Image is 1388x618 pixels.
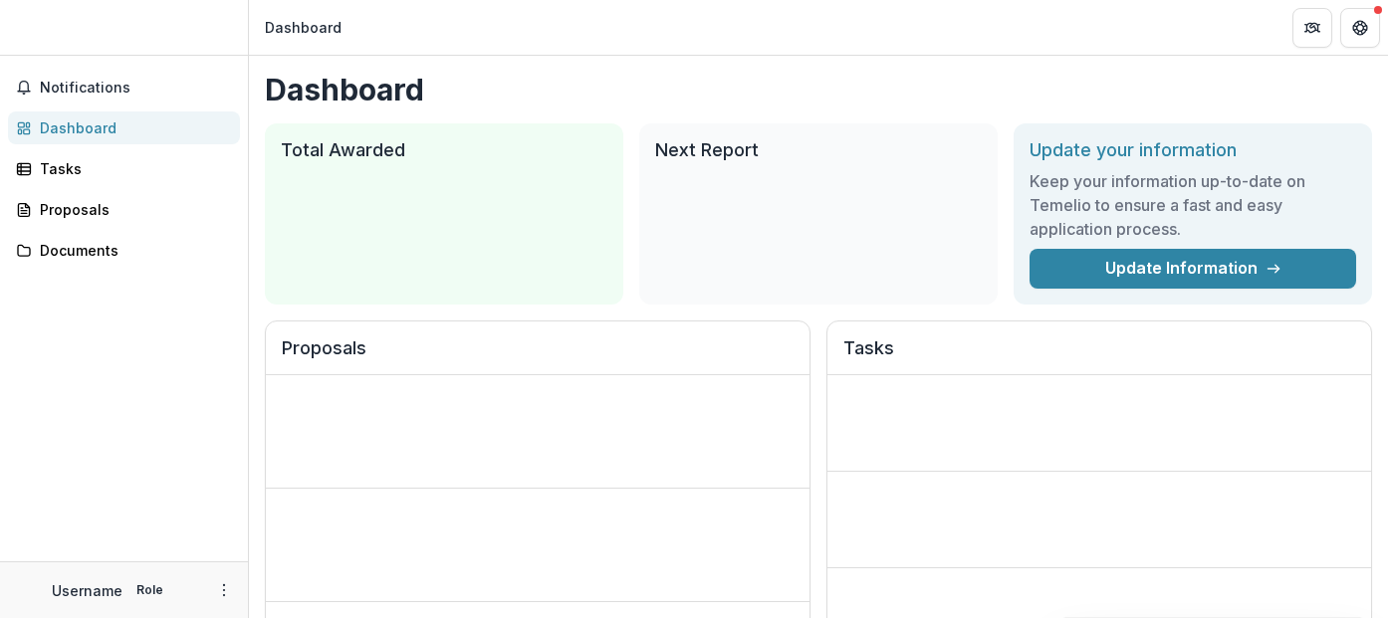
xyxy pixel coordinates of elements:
nav: breadcrumb [257,13,349,42]
h2: Tasks [843,337,1355,375]
a: Update Information [1030,249,1356,289]
h3: Keep your information up-to-date on Temelio to ensure a fast and easy application process. [1030,169,1356,241]
p: Role [130,581,169,599]
h1: Dashboard [265,72,1372,107]
h2: Total Awarded [281,139,607,161]
div: Dashboard [265,17,342,38]
a: Documents [8,234,240,267]
div: Documents [40,240,224,261]
a: Proposals [8,193,240,226]
button: Partners [1292,8,1332,48]
h2: Next Report [655,139,982,161]
h2: Proposals [282,337,794,375]
div: Proposals [40,199,224,220]
h2: Update your information [1030,139,1356,161]
a: Dashboard [8,111,240,144]
span: Notifications [40,80,232,97]
button: More [212,578,236,602]
p: Username [52,580,122,601]
button: Get Help [1340,8,1380,48]
a: Tasks [8,152,240,185]
div: Dashboard [40,117,224,138]
button: Notifications [8,72,240,103]
div: Tasks [40,158,224,179]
